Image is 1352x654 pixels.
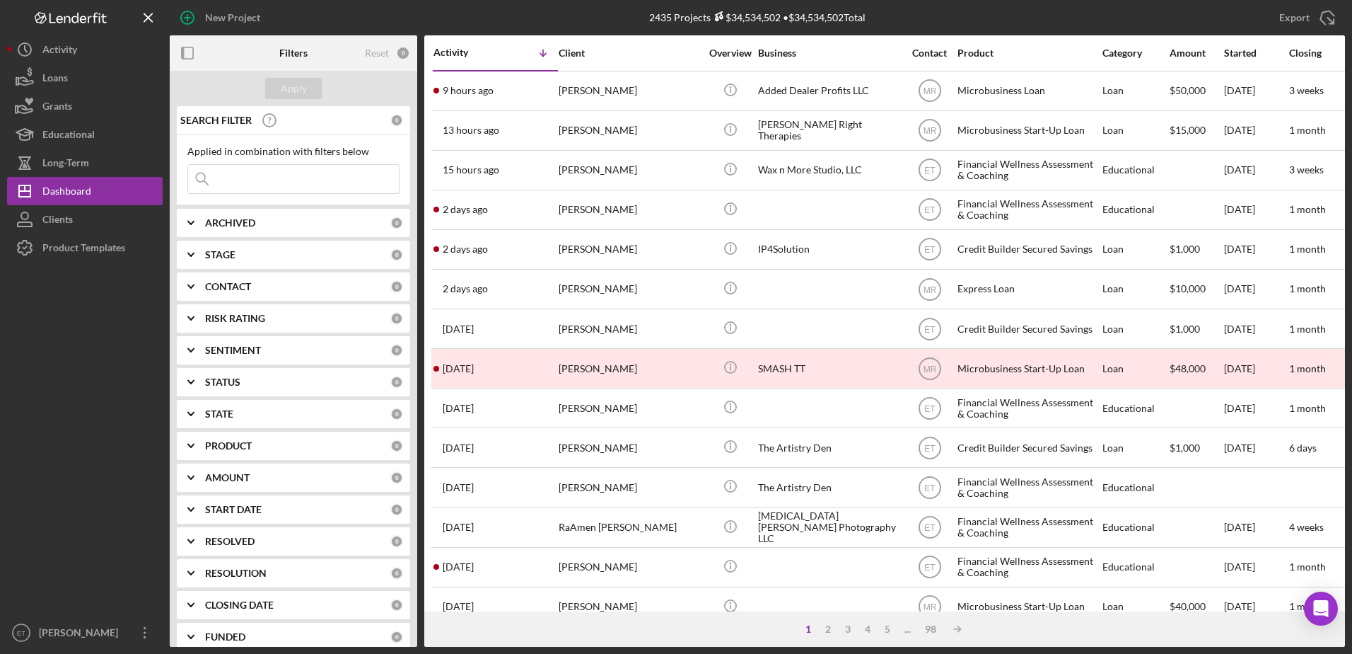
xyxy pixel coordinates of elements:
div: The Artistry Den [758,429,899,466]
div: 0 [390,567,403,580]
div: [PERSON_NAME] [559,549,700,586]
button: Apply [265,78,322,99]
text: ET [924,443,936,453]
span: $1,000 [1170,243,1200,255]
div: 0 [390,599,403,612]
div: Contact [903,47,956,59]
text: ET [924,523,936,533]
div: Educational [42,120,95,152]
a: Long-Term [7,149,163,177]
text: ET [924,403,936,413]
div: Educational [1102,469,1168,506]
time: 2025-10-04 15:18 [443,323,474,335]
time: 2025-10-04 20:57 [443,283,488,294]
div: [DATE] [1224,72,1288,110]
div: Loans [42,64,68,96]
time: 2025-10-01 07:57 [443,601,474,612]
time: 1 month [1289,402,1326,414]
div: [PERSON_NAME] [35,619,127,650]
span: $10,000 [1170,282,1206,294]
span: $1,000 [1170,442,1200,454]
div: Activity [433,47,496,58]
a: Grants [7,92,163,120]
div: Financial Wellness Assessment & Coaching [957,389,1099,427]
div: [DATE] [1224,270,1288,308]
time: 3 weeks [1289,163,1324,176]
div: IP4Solution [758,231,899,268]
div: 0 [390,440,403,452]
time: 2025-10-02 15:22 [443,403,474,414]
b: PRODUCT [205,440,252,452]
button: Export [1265,4,1345,32]
div: Loan [1102,231,1168,268]
div: 5 [878,624,897,635]
button: Educational [7,120,163,149]
div: Long-Term [42,149,89,180]
div: Microbusiness Loan [957,72,1099,110]
div: The Artistry Den [758,469,899,506]
time: 1 month [1289,124,1326,136]
text: ET [924,563,936,573]
div: Educational [1102,509,1168,546]
div: $48,000 [1170,350,1223,387]
time: 1 month [1289,561,1326,573]
div: 0 [390,344,403,357]
div: [DATE] [1224,191,1288,229]
div: Product [957,47,1099,59]
a: Loans [7,64,163,92]
div: Loan [1102,112,1168,149]
div: [PERSON_NAME] [559,350,700,387]
div: Educational [1102,151,1168,189]
div: 2 [818,624,838,635]
time: 2025-10-06 22:16 [443,85,494,96]
div: Financial Wellness Assessment & Coaching [957,549,1099,586]
div: Loan [1102,429,1168,466]
div: Microbusiness Start-Up Loan [957,350,1099,387]
div: Business [758,47,899,59]
b: RESOLUTION [205,568,267,579]
div: [DATE] [1224,389,1288,427]
div: 0 [390,376,403,389]
div: RaAmen [PERSON_NAME] [559,509,700,546]
div: Wax n More Studio, LLC [758,151,899,189]
time: 2025-10-03 14:20 [443,363,474,374]
div: New Project [205,4,260,32]
div: Reset [365,47,389,59]
div: [DATE] [1224,588,1288,626]
b: SEARCH FILTER [180,115,252,126]
div: [MEDICAL_DATA][PERSON_NAME] Photography LLC [758,509,899,546]
div: Financial Wellness Assessment & Coaching [957,151,1099,189]
time: 2025-10-01 15:34 [443,522,474,533]
text: ET [924,245,936,255]
div: Express Loan [957,270,1099,308]
div: [PERSON_NAME] [559,389,700,427]
div: [DATE] [1224,350,1288,387]
div: [PERSON_NAME] [559,72,700,110]
b: ARCHIVED [205,217,255,229]
text: MR [923,285,936,294]
div: Export [1279,4,1310,32]
time: 1 month [1289,282,1326,294]
b: RESOLVED [205,536,255,547]
button: Product Templates [7,234,163,262]
time: 2025-10-05 00:59 [443,204,488,215]
div: SMASH TT [758,350,899,387]
div: Educational [1102,191,1168,229]
b: STAGE [205,249,235,260]
div: [DATE] [1224,231,1288,268]
b: START DATE [205,504,262,515]
span: $15,000 [1170,124,1206,136]
button: New Project [170,4,274,32]
div: 2435 Projects • $34,534,502 Total [649,11,866,23]
time: 2025-10-06 17:48 [443,125,499,136]
button: Dashboard [7,177,163,205]
time: 2025-10-06 16:10 [443,164,499,176]
div: 4 [858,624,878,635]
b: RISK RATING [205,313,265,324]
div: Clients [42,205,73,237]
div: Loan [1102,310,1168,348]
text: ET [17,629,25,637]
div: [DATE] [1224,310,1288,348]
